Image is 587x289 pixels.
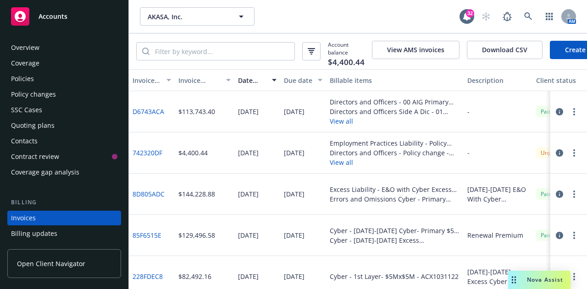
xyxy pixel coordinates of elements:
[330,194,460,204] div: Errors and Omissions Cyber - Primary $5M - TCM-103567
[140,7,255,26] button: AKASA, Inc.
[238,230,259,240] div: [DATE]
[175,69,234,91] button: Invoice amount
[11,226,57,241] div: Billing updates
[7,149,121,164] a: Contract review
[467,76,529,85] div: Description
[148,12,227,22] span: AKASA, Inc.
[284,148,305,158] div: [DATE]
[467,267,529,286] div: [DATE]-[DATE] Excess Cyber Policy Premium Invoice.
[284,76,312,85] div: Due date
[7,103,121,117] a: SSC Cases
[234,69,280,91] button: Date issued
[330,235,460,245] div: Cyber - [DATE]-[DATE] Excess Cyber-$5Mx$5M - CYT20230048
[133,230,161,240] a: 85F6515E
[133,76,161,85] div: Invoice ID
[467,185,529,204] div: [DATE]-[DATE] E&O With Cyber Renewal Invoice
[284,230,305,240] div: [DATE]
[178,272,211,281] div: $82,492.16
[238,76,266,85] div: Date issued
[536,229,556,241] div: Paid
[133,189,165,199] a: 8D805ADC
[39,13,67,20] span: Accounts
[238,148,259,158] div: [DATE]
[11,165,79,180] div: Coverage gap analysis
[467,148,470,158] div: -
[326,69,464,91] button: Billable items
[330,97,460,107] div: Directors and Officers - 00 AIG Primary D&O - [PHONE_NUMBER]
[328,56,365,68] span: $4,400.44
[466,9,474,17] div: 32
[328,41,365,62] span: Account balance
[11,103,42,117] div: SSC Cases
[536,147,564,158] div: Unpaid
[7,118,121,133] a: Quoting plans
[7,40,121,55] a: Overview
[536,188,556,200] div: Paid
[498,7,516,26] a: Report a Bug
[178,76,221,85] div: Invoice amount
[519,7,537,26] a: Search
[238,272,259,281] div: [DATE]
[508,271,520,289] div: Drag to move
[11,40,39,55] div: Overview
[7,87,121,102] a: Policy changes
[284,107,305,116] div: [DATE]
[540,7,559,26] a: Switch app
[467,41,543,59] button: Download CSV
[280,69,326,91] button: Due date
[284,272,305,281] div: [DATE]
[150,43,294,60] input: Filter by keyword...
[11,87,56,102] div: Policy changes
[11,211,36,225] div: Invoices
[467,107,470,116] div: -
[330,107,460,116] div: Directors and Officers Side A Dic - 01 Sompo Side A DIC $2.5M x $5M Binder - ADL30020028503
[330,185,460,194] div: Excess Liability - E&O with Cyber Excess $5Mx$5M - CYT20230048-01
[238,189,259,199] div: [DATE]
[178,107,215,116] div: $113,743.40
[133,107,164,116] a: D6743ACA
[133,272,163,281] a: 228FDEC8
[7,165,121,180] a: Coverage gap analysis
[464,69,532,91] button: Description
[330,158,460,167] button: View all
[133,148,162,158] a: 742320DF
[11,149,59,164] div: Contract review
[508,271,570,289] button: Nova Assist
[372,41,460,59] button: View AMS invoices
[527,276,563,284] span: Nova Assist
[178,148,208,158] div: $4,400.44
[536,106,556,117] div: Paid
[7,71,121,86] a: Policies
[7,226,121,241] a: Billing updates
[330,116,460,126] button: View all
[178,230,215,240] div: $129,496.58
[11,56,39,71] div: Coverage
[11,134,38,148] div: Contacts
[284,189,305,199] div: [DATE]
[142,48,150,55] svg: Search
[11,71,34,86] div: Policies
[238,107,259,116] div: [DATE]
[330,272,459,281] div: Cyber - 1st Layer- $5Mx$5M - ACX1031122
[330,76,460,85] div: Billable items
[178,189,215,199] div: $144,228.88
[7,4,121,29] a: Accounts
[7,211,121,225] a: Invoices
[17,259,85,268] span: Open Client Navigator
[477,7,495,26] a: Start snowing
[7,134,121,148] a: Contacts
[330,148,460,158] div: Directors and Officers - Policy change - ADL30020028502
[7,56,121,71] a: Coverage
[330,226,460,235] div: Cyber - [DATE]-[DATE] Cyber- Primary $5M - MPL4086154.23
[129,69,175,91] button: Invoice ID
[330,138,460,148] div: Employment Practices Liability - Policy change - 108048843
[11,118,55,133] div: Quoting plans
[7,198,121,207] div: Billing
[467,230,523,240] div: Renewal Premium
